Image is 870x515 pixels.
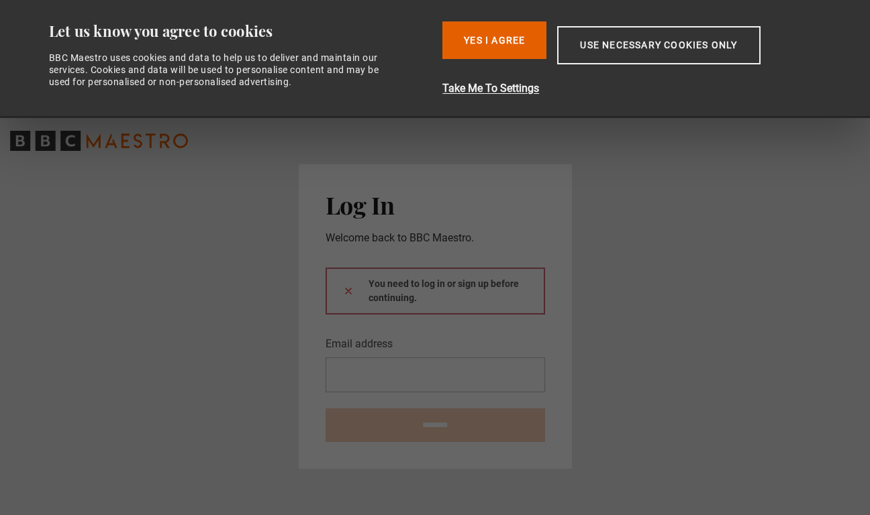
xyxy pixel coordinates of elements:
h2: Log In [326,190,545,219]
label: Email address [326,336,393,352]
button: Take Me To Settings [442,80,831,97]
p: Welcome back to BBC Maestro. [326,230,545,246]
svg: BBC Maestro [10,131,188,151]
div: You need to log in or sign up before continuing. [326,268,545,314]
button: Yes I Agree [442,21,546,59]
button: Use necessary cookies only [557,26,760,64]
div: BBC Maestro uses cookies and data to help us to deliver and maintain our services. Cookies and da... [49,52,394,89]
div: Let us know you agree to cookies [49,21,432,41]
